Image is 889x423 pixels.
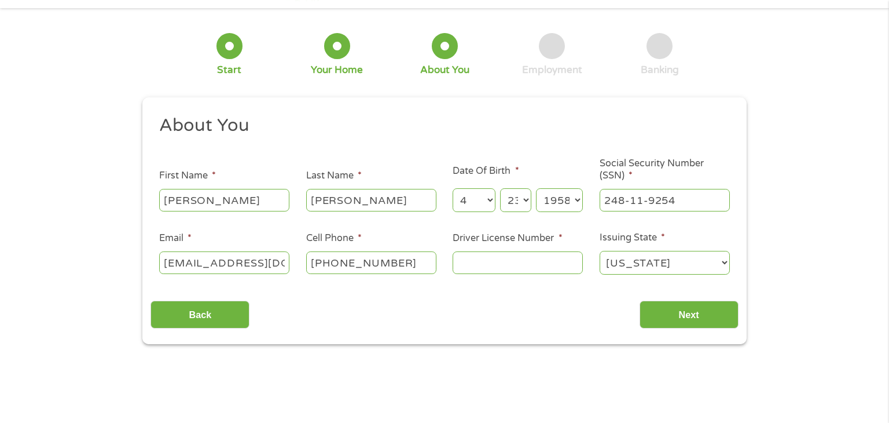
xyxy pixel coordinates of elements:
label: Last Name [306,170,362,182]
input: Back [150,301,249,329]
div: About You [420,64,469,76]
label: Social Security Number (SSN) [600,158,730,182]
div: Banking [641,64,679,76]
input: 078-05-1120 [600,189,730,211]
label: Issuing State [600,232,665,244]
div: Your Home [311,64,363,76]
h2: About You [159,114,722,137]
input: (541) 754-3010 [306,251,436,274]
label: Driver License Number [453,232,562,245]
label: Date Of Birth [453,165,519,177]
div: Start [217,64,241,76]
label: Cell Phone [306,232,362,245]
div: Employment [522,64,582,76]
input: Next [640,301,739,329]
input: john@gmail.com [159,251,289,274]
input: Smith [306,189,436,211]
label: Email [159,232,192,245]
label: First Name [159,170,216,182]
input: John [159,189,289,211]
